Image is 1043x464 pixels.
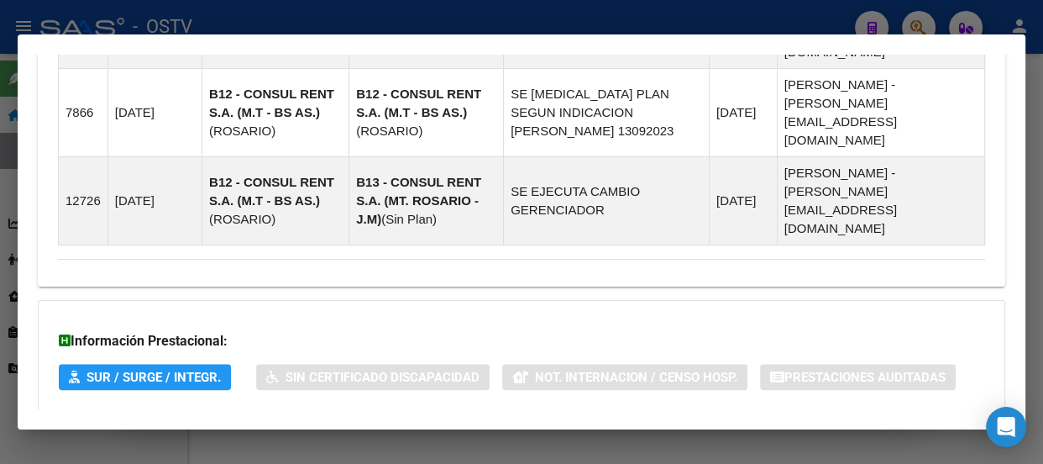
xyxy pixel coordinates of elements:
[107,156,202,245] td: [DATE]
[502,364,747,390] button: Not. Internacion / Censo Hosp.
[213,124,271,138] span: ROSARIO
[777,68,984,156] td: [PERSON_NAME] - [PERSON_NAME][EMAIL_ADDRESS][DOMAIN_NAME]
[356,175,481,226] strong: B13 - CONSUL RENT S.A. (MT. ROSARIO - J.M)
[349,68,504,156] td: ( )
[356,87,481,119] strong: B12 - CONSUL RENT S.A. (M.T - BS AS.)
[107,68,202,156] td: [DATE]
[385,212,432,226] span: Sin Plan
[986,407,1026,447] div: Open Intercom Messenger
[784,370,946,385] span: Prestaciones Auditadas
[777,156,984,245] td: [PERSON_NAME] - [PERSON_NAME][EMAIL_ADDRESS][DOMAIN_NAME]
[256,364,490,390] button: Sin Certificado Discapacidad
[710,68,778,156] td: [DATE]
[760,364,956,390] button: Prestaciones Auditadas
[286,370,480,385] span: Sin Certificado Discapacidad
[535,370,737,385] span: Not. Internacion / Censo Hosp.
[59,331,984,351] h3: Información Prestacional:
[59,156,108,245] td: 12726
[59,364,231,390] button: SUR / SURGE / INTEGR.
[86,370,221,385] span: SUR / SURGE / INTEGR.
[360,124,418,138] span: ROSARIO
[504,156,710,245] td: SE EJECUTA CAMBIO GERENCIADOR
[349,156,504,245] td: ( )
[202,156,349,245] td: ( )
[209,87,334,119] strong: B12 - CONSUL RENT S.A. (M.T - BS AS.)
[710,156,778,245] td: [DATE]
[213,212,271,226] span: ROSARIO
[209,175,334,208] strong: B12 - CONSUL RENT S.A. (M.T - BS AS.)
[202,68,349,156] td: ( )
[504,68,710,156] td: SE [MEDICAL_DATA] PLAN SEGUN INDICACION [PERSON_NAME] 13092023
[59,68,108,156] td: 7866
